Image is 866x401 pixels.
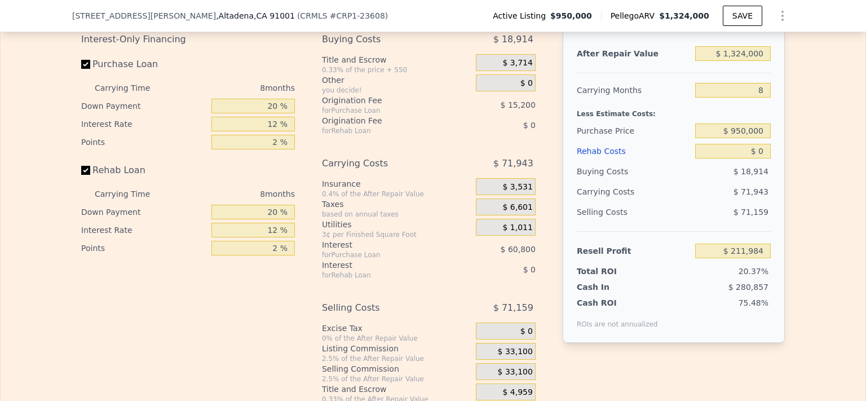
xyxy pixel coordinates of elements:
div: for Rehab Loan [322,126,448,135]
span: # CRP1-23608 [330,11,385,20]
div: for Purchase Loan [322,250,448,259]
div: Utilities [322,219,471,230]
span: 20.37% [739,267,768,276]
span: $ 4,959 [502,387,532,398]
span: $ 6,601 [502,202,532,213]
span: $ 33,100 [498,367,533,377]
div: Selling Costs [322,298,448,318]
span: CRMLS [300,11,327,20]
span: $ 71,943 [734,187,768,196]
div: Interest [322,259,448,271]
div: ROIs are not annualized [577,309,658,329]
div: Cash ROI [577,297,658,309]
div: Listing Commission [322,343,471,354]
span: $950,000 [550,10,592,21]
span: $ 71,943 [493,153,533,174]
label: Rehab Loan [81,160,207,180]
span: [STREET_ADDRESS][PERSON_NAME] [72,10,216,21]
div: Selling Costs [577,202,691,222]
div: Interest [322,239,448,250]
span: $ 60,800 [501,245,536,254]
span: $ 280,857 [728,283,768,292]
span: $ 33,100 [498,347,533,357]
label: Purchase Loan [81,54,207,74]
span: $ 15,200 [501,100,536,109]
button: SAVE [723,6,762,26]
span: 75.48% [739,298,768,307]
span: $1,324,000 [659,11,709,20]
div: Rehab Costs [577,141,691,161]
div: Selling Commission [322,363,471,374]
div: 0.33% of the price + 550 [322,65,471,74]
div: Taxes [322,199,471,210]
div: Less Estimate Costs: [577,100,771,121]
div: 2.5% of the After Repair Value [322,354,471,363]
div: Buying Costs [577,161,691,182]
div: Insurance [322,178,471,190]
span: , Altadena [216,10,295,21]
div: based on annual taxes [322,210,471,219]
div: Origination Fee [322,115,448,126]
span: $ 0 [523,121,536,130]
div: 0.4% of the After Repair Value [322,190,471,199]
div: Title and Escrow [322,54,471,65]
span: $ 71,159 [493,298,533,318]
div: 8 months [173,79,295,97]
div: ( ) [297,10,388,21]
div: Down Payment [81,97,207,115]
div: Carrying Costs [322,153,448,174]
div: 8 months [173,185,295,203]
div: Carrying Months [577,80,691,100]
span: $ 0 [520,78,533,89]
div: Carrying Costs [577,182,647,202]
span: Pellego ARV [611,10,660,21]
div: Origination Fee [322,95,448,106]
div: Interest Rate [81,221,207,239]
span: $ 0 [520,327,533,337]
span: , CA 91001 [254,11,295,20]
div: for Purchase Loan [322,106,448,115]
div: 3¢ per Finished Square Foot [322,230,471,239]
span: $ 0 [523,265,536,274]
div: Other [322,74,471,86]
span: $ 18,914 [493,29,533,50]
span: $ 3,714 [502,58,532,68]
div: Title and Escrow [322,384,471,395]
div: Points [81,133,207,151]
div: Carrying Time [95,79,168,97]
div: Total ROI [577,266,647,277]
div: Carrying Time [95,185,168,203]
div: Buying Costs [322,29,448,50]
div: for Rehab Loan [322,271,448,280]
div: you decide! [322,86,471,95]
div: 2.5% of the After Repair Value [322,374,471,384]
span: $ 18,914 [734,167,768,176]
span: $ 1,011 [502,223,532,233]
div: Cash In [577,281,647,293]
span: $ 3,531 [502,182,532,192]
input: Purchase Loan [81,60,90,69]
button: Show Options [771,5,794,27]
div: 0% of the After Repair Value [322,334,471,343]
span: Active Listing [493,10,550,21]
div: Interest-Only Financing [81,29,295,50]
input: Rehab Loan [81,166,90,175]
div: Down Payment [81,203,207,221]
div: Interest Rate [81,115,207,133]
div: Excise Tax [322,323,471,334]
div: Resell Profit [577,241,691,261]
div: Purchase Price [577,121,691,141]
div: Points [81,239,207,257]
div: After Repair Value [577,43,691,64]
span: $ 71,159 [734,208,768,217]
